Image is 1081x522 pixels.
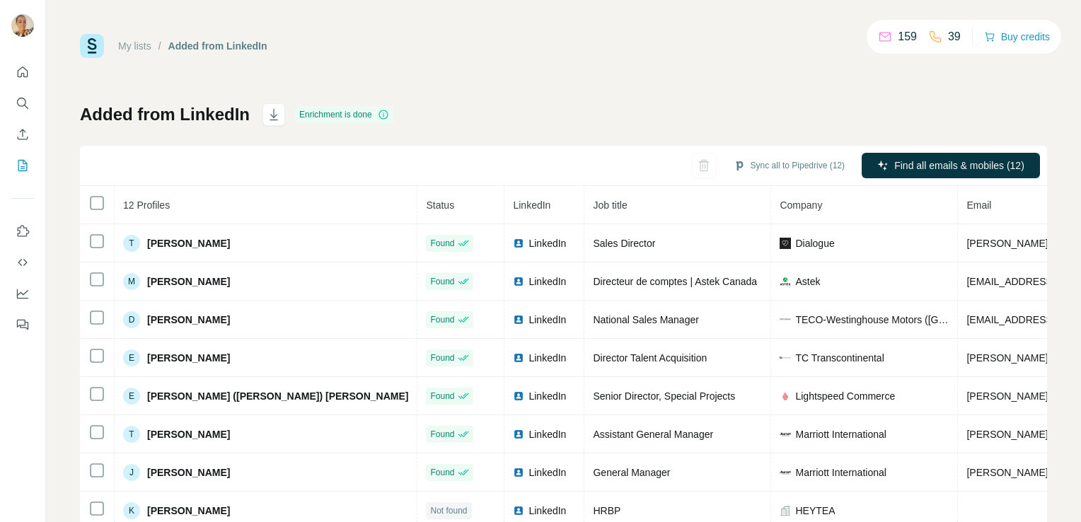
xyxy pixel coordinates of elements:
span: Found [430,313,454,326]
span: Lightspeed Commerce [795,389,895,403]
span: LinkedIn [528,465,566,480]
span: Not found [430,504,467,517]
button: Search [11,91,34,116]
span: General Manager [593,467,670,478]
img: Surfe Logo [80,34,104,58]
img: LinkedIn logo [513,314,524,325]
span: LinkedIn [528,504,566,518]
p: 159 [898,28,917,45]
span: TECO-Westinghouse Motors ([GEOGRAPHIC_DATA]) Inc. [795,313,949,327]
span: [PERSON_NAME] [147,351,230,365]
span: [PERSON_NAME] [147,504,230,518]
button: Dashboard [11,281,34,306]
div: D [123,311,140,328]
span: Senior Director, Special Projects [593,390,735,402]
span: LinkedIn [528,274,566,289]
button: Use Surfe on LinkedIn [11,219,34,244]
span: Marriott International [795,427,886,441]
span: National Sales Manager [593,314,698,325]
button: Use Surfe API [11,250,34,275]
span: Status [426,199,454,211]
span: TC Transcontinental [795,351,884,365]
div: T [123,426,140,443]
img: LinkedIn logo [513,276,524,287]
span: LinkedIn [528,389,566,403]
div: E [123,388,140,405]
span: LinkedIn [528,351,566,365]
span: 12 Profiles [123,199,170,211]
img: company-logo [780,356,791,359]
img: LinkedIn logo [513,467,524,478]
div: Enrichment is done [295,106,393,123]
span: [PERSON_NAME] ([PERSON_NAME]) [PERSON_NAME] [147,389,408,403]
img: company-logo [780,314,791,325]
span: [PERSON_NAME] [147,427,230,441]
span: Email [966,199,991,211]
button: My lists [11,153,34,178]
span: Found [430,275,454,288]
div: K [123,502,140,519]
img: LinkedIn logo [513,352,524,364]
div: E [123,349,140,366]
button: Enrich CSV [11,122,34,147]
span: Sales Director [593,238,655,249]
span: Found [430,390,454,402]
span: Found [430,352,454,364]
span: [PERSON_NAME] [147,313,230,327]
img: company-logo [780,467,791,478]
div: T [123,235,140,252]
img: Avatar [11,14,34,37]
span: Marriott International [795,465,886,480]
span: Astek [795,274,820,289]
button: Quick start [11,59,34,85]
span: HRBP [593,505,620,516]
img: LinkedIn logo [513,238,524,249]
span: Found [430,237,454,250]
span: Company [780,199,822,211]
img: company-logo [780,276,791,287]
span: Directeur de comptes | Astek Canada [593,276,757,287]
span: LinkedIn [528,427,566,441]
img: LinkedIn logo [513,390,524,402]
img: company-logo [780,390,791,402]
span: Assistant General Manager [593,429,713,440]
span: Job title [593,199,627,211]
span: LinkedIn [513,199,550,211]
p: 39 [948,28,961,45]
span: Find all emails & mobiles (12) [894,158,1024,173]
button: Buy credits [984,27,1050,47]
span: Dialogue [795,236,834,250]
h1: Added from LinkedIn [80,103,250,126]
img: LinkedIn logo [513,505,524,516]
div: M [123,273,140,290]
button: Feedback [11,312,34,337]
a: My lists [118,40,151,52]
img: company-logo [780,238,791,249]
div: J [123,464,140,481]
button: Sync all to Pipedrive (12) [724,155,855,176]
img: LinkedIn logo [513,429,524,440]
span: LinkedIn [528,313,566,327]
span: Found [430,466,454,479]
span: [PERSON_NAME] [147,236,230,250]
span: LinkedIn [528,236,566,250]
div: Added from LinkedIn [168,39,267,53]
button: Find all emails & mobiles (12) [862,153,1040,178]
span: [PERSON_NAME] [147,274,230,289]
span: [PERSON_NAME] [147,465,230,480]
span: Director Talent Acquisition [593,352,707,364]
img: company-logo [780,429,791,440]
span: HEYTEA [795,504,835,518]
li: / [158,39,161,53]
span: Found [430,428,454,441]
